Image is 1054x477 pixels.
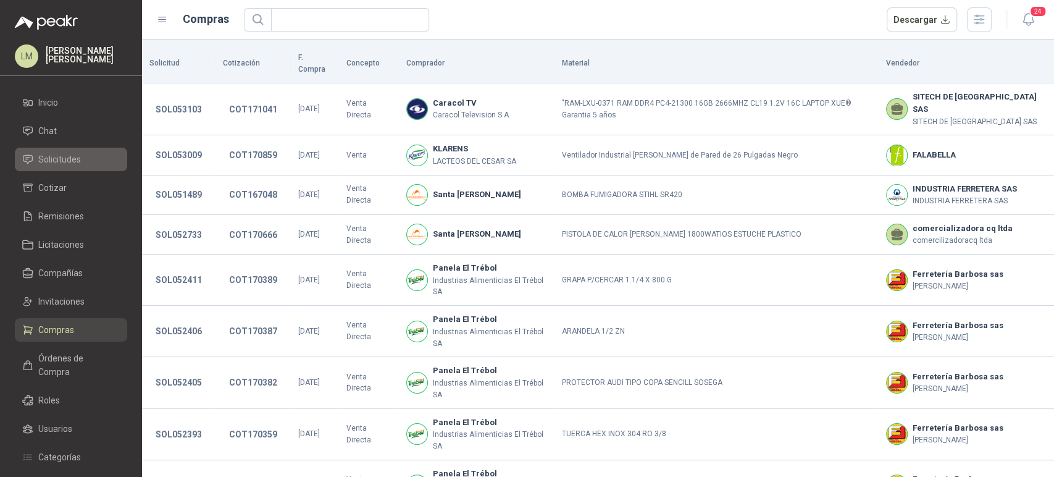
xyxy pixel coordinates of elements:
[433,188,521,201] b: Santa [PERSON_NAME]
[298,429,320,438] span: [DATE]
[15,176,127,200] a: Cotizar
[38,153,81,166] span: Solicitudes
[223,98,283,120] button: COT171041
[433,228,521,240] b: Santa [PERSON_NAME]
[433,262,547,274] b: Panela El Trébol
[913,91,1047,116] b: SITECH DE [GEOGRAPHIC_DATA] SAS
[298,378,320,387] span: [DATE]
[15,91,127,114] a: Inicio
[913,195,1017,207] p: INDUSTRIA FERRETERA SAS
[15,318,127,342] a: Compras
[913,434,1003,446] p: [PERSON_NAME]
[887,185,907,205] img: Company Logo
[15,15,78,30] img: Logo peakr
[38,124,57,138] span: Chat
[15,119,127,143] a: Chat
[1017,9,1039,31] button: 24
[433,156,516,167] p: LACTEOS DEL CESAR SA
[433,109,511,121] p: Caracol Television S.A.
[149,371,208,394] button: SOL052405
[15,44,38,68] div: LM
[38,352,115,379] span: Órdenes de Compra
[433,143,516,155] b: KLARENS
[339,215,399,255] td: Venta Directa
[15,148,127,171] a: Solicitudes
[407,373,427,393] img: Company Logo
[554,83,879,136] td: "RAM-LXU-0371 RAM DDR4 PC4-21300 16GB 2666MHZ CL19 1.2V 16C LAPTOP XUE® Garantia 5 años
[913,319,1003,332] b: Ferretería Barbosa sas
[38,96,58,109] span: Inicio
[149,320,208,342] button: SOL052406
[215,44,291,83] th: Cotización
[913,268,1003,281] b: Ferretería Barbosa sas
[407,424,427,444] img: Company Logo
[15,233,127,256] a: Licitaciones
[433,416,547,429] b: Panela El Trébol
[149,144,208,166] button: SOL053009
[913,332,1003,344] p: [PERSON_NAME]
[433,313,547,326] b: Panela El Trébol
[149,269,208,291] button: SOL052411
[554,306,879,357] td: ARANDELA 1/2 ZN
[38,394,60,407] span: Roles
[407,99,427,119] img: Company Logo
[407,224,427,245] img: Company Logo
[15,290,127,313] a: Invitaciones
[15,417,127,441] a: Usuarios
[38,181,67,195] span: Cotizar
[223,423,283,445] button: COT170359
[339,135,399,175] td: Venta
[339,357,399,408] td: Venta Directa
[913,116,1047,128] p: SITECH DE [GEOGRAPHIC_DATA] SAS
[149,184,208,206] button: SOL051489
[38,266,83,280] span: Compañías
[15,347,127,384] a: Órdenes de Compra
[887,270,907,290] img: Company Logo
[298,230,320,238] span: [DATE]
[298,276,320,284] span: [DATE]
[291,44,339,83] th: F. Compra
[15,445,127,469] a: Categorías
[149,423,208,445] button: SOL052393
[149,98,208,120] button: SOL053103
[339,255,399,306] td: Venta Directa
[554,135,879,175] td: Ventilador Industrial [PERSON_NAME] de Pared de 26 Pulgadas Negro
[407,145,427,166] img: Company Logo
[887,373,907,393] img: Company Logo
[879,44,1054,83] th: Vendedor
[433,275,547,298] p: Industrias Alimenticias El Trébol SA
[298,104,320,113] span: [DATE]
[223,224,283,246] button: COT170666
[554,255,879,306] td: GRAPA P/CERCAR 1.1/4 X 800 G
[887,321,907,342] img: Company Logo
[554,409,879,460] td: TUERCA HEX INOX 304 RO 3/8
[554,215,879,255] td: PISTOLA DE CALOR [PERSON_NAME] 1800WATIOS ESTUCHE PLASTICO
[38,450,81,464] span: Categorías
[46,46,127,64] p: [PERSON_NAME] [PERSON_NAME]
[142,44,215,83] th: Solicitud
[913,222,1013,235] b: comercializadora cq ltda
[223,269,283,291] button: COT170389
[913,383,1003,395] p: [PERSON_NAME]
[887,7,958,32] button: Descargar
[913,281,1003,292] p: [PERSON_NAME]
[38,422,72,436] span: Usuarios
[38,209,84,223] span: Remisiones
[433,97,511,109] b: Caracol TV
[298,190,320,199] span: [DATE]
[887,145,907,166] img: Company Logo
[433,429,547,452] p: Industrias Alimenticias El Trébol SA
[183,11,229,28] h1: Compras
[407,185,427,205] img: Company Logo
[15,205,127,228] a: Remisiones
[38,295,85,308] span: Invitaciones
[913,235,1013,247] p: comercilizadoracq ltda
[433,326,547,350] p: Industrias Alimenticias El Trébol SA
[554,357,879,408] td: PROTECTOR AUDI TIPO COPA SENCILL SOSEGA
[223,320,283,342] button: COT170387
[223,371,283,394] button: COT170382
[913,422,1003,434] b: Ferretería Barbosa sas
[339,409,399,460] td: Venta Directa
[554,175,879,215] td: BOMBA FUMIGADORA STIHL SR420
[15,261,127,285] a: Compañías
